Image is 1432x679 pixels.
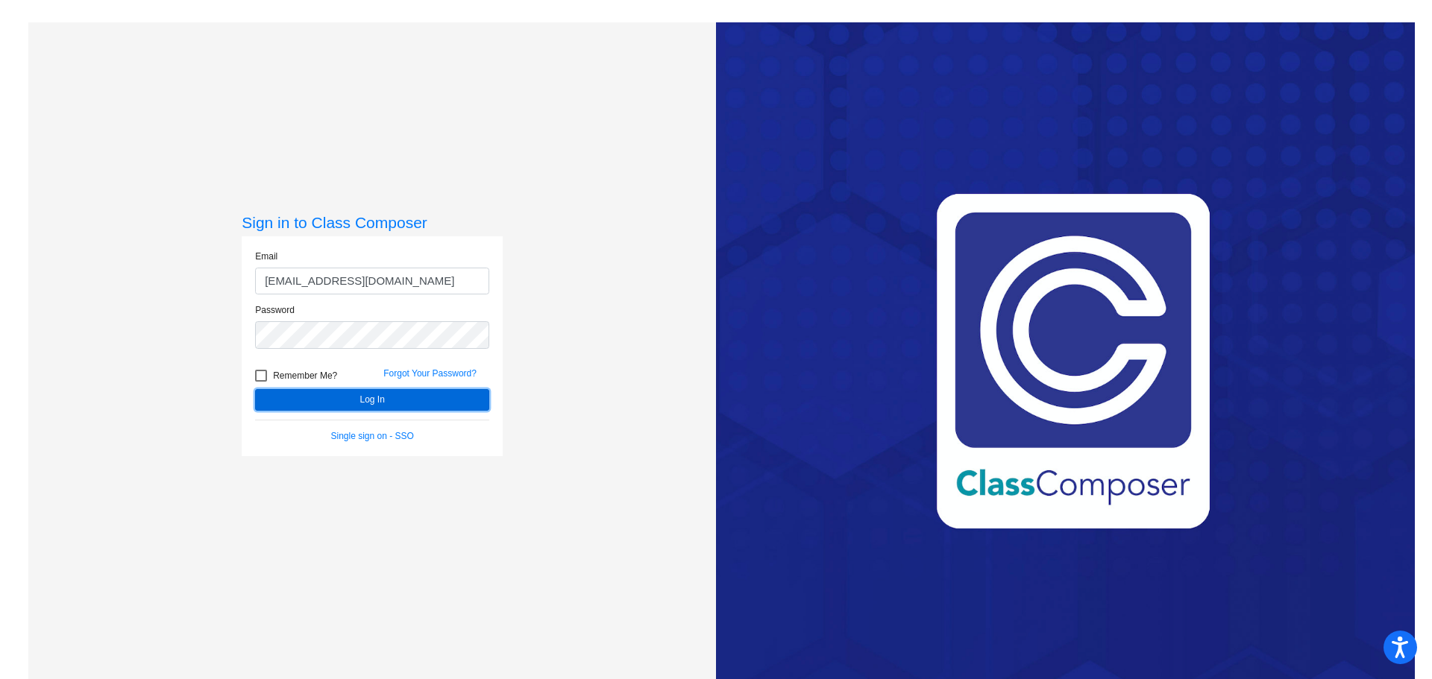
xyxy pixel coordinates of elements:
[273,367,337,385] span: Remember Me?
[242,213,503,232] h3: Sign in to Class Composer
[383,368,477,379] a: Forgot Your Password?
[255,389,489,411] button: Log In
[331,431,414,441] a: Single sign on - SSO
[255,250,277,263] label: Email
[255,303,295,317] label: Password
